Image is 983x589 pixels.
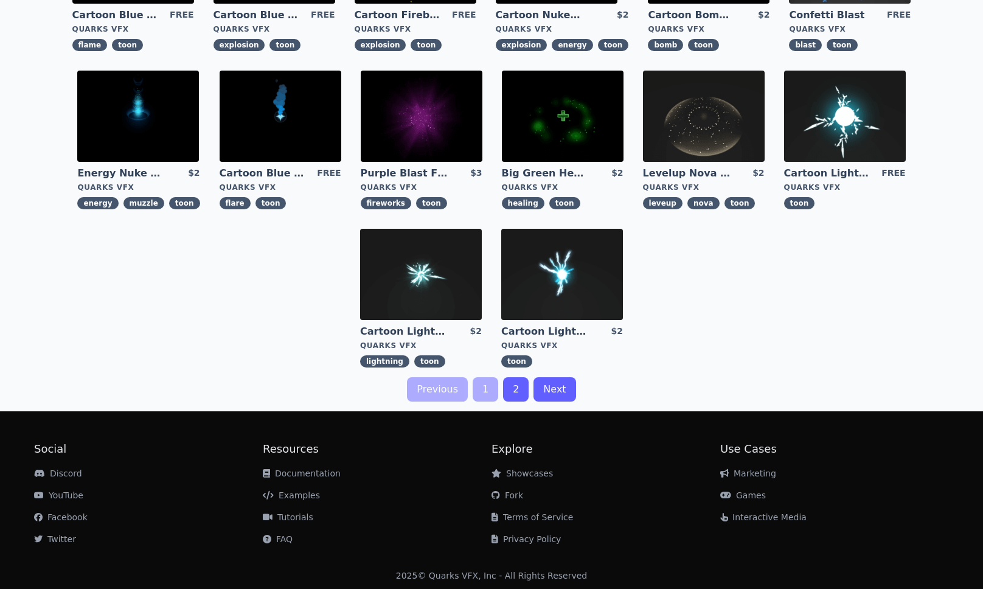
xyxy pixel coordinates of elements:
[492,469,553,478] a: Showcases
[617,9,628,22] div: $2
[492,441,720,458] h2: Explore
[720,441,949,458] h2: Use Cases
[784,197,815,209] span: toon
[416,197,447,209] span: toon
[355,9,442,22] a: Cartoon Fireball Explosion
[643,167,731,180] a: Levelup Nova Effect
[789,24,911,34] div: Quarks VFX
[220,197,251,209] span: flare
[360,229,482,320] img: imgAlt
[112,39,143,51] span: toon
[360,341,482,350] div: Quarks VFX
[188,167,200,180] div: $2
[752,167,764,180] div: $2
[77,197,118,209] span: energy
[648,9,735,22] a: Cartoon Bomb Fuse
[361,183,482,192] div: Quarks VFX
[414,355,445,368] span: toon
[411,39,442,51] span: toon
[789,39,822,51] span: blast
[789,9,877,22] a: Confetti Blast
[360,355,409,368] span: lightning
[77,167,165,180] a: Energy Nuke Muzzle Flash
[533,377,575,402] a: Next
[77,71,199,162] img: imgAlt
[501,341,623,350] div: Quarks VFX
[34,490,83,500] a: YouTube
[361,167,448,180] a: Purple Blast Fireworks
[170,9,193,22] div: FREE
[263,534,293,544] a: FAQ
[263,441,492,458] h2: Resources
[687,197,720,209] span: nova
[784,71,906,162] img: imgAlt
[263,469,341,478] a: Documentation
[492,512,573,522] a: Terms of Service
[502,167,589,180] a: Big Green Healing Effect
[492,534,561,544] a: Privacy Policy
[643,183,765,192] div: Quarks VFX
[396,570,588,582] div: 2025 © Quarks VFX, Inc - All Rights Reserved
[720,490,766,500] a: Games
[502,197,544,209] span: healing
[220,167,307,180] a: Cartoon Blue Flare
[361,197,411,209] span: fireworks
[220,71,341,162] img: imgAlt
[648,24,769,34] div: Quarks VFX
[72,9,160,22] a: Cartoon Blue Flamethrower
[317,167,341,180] div: FREE
[758,9,769,22] div: $2
[492,490,523,500] a: Fork
[355,39,406,51] span: explosion
[470,167,482,180] div: $3
[643,197,683,209] span: leveup
[214,24,335,34] div: Quarks VFX
[263,512,313,522] a: Tutorials
[214,9,301,22] a: Cartoon Blue Gas Explosion
[72,24,194,34] div: Quarks VFX
[34,534,76,544] a: Twitter
[720,512,807,522] a: Interactive Media
[881,167,905,180] div: FREE
[255,197,287,209] span: toon
[473,377,498,402] a: 1
[720,469,776,478] a: Marketing
[688,39,719,51] span: toon
[34,441,263,458] h2: Social
[827,39,858,51] span: toon
[311,9,335,22] div: FREE
[269,39,300,51] span: toon
[784,183,906,192] div: Quarks VFX
[501,229,623,320] img: imgAlt
[503,377,529,402] a: 2
[169,197,200,209] span: toon
[123,197,164,209] span: muzzle
[360,325,448,338] a: Cartoon Lightning Ball Explosion
[407,377,468,402] a: Previous
[361,71,482,162] img: imgAlt
[501,355,532,368] span: toon
[501,325,589,338] a: Cartoon Lightning Ball with Bloom
[549,197,580,209] span: toon
[34,512,88,522] a: Facebook
[784,167,872,180] a: Cartoon Lightning Ball
[598,39,629,51] span: toon
[502,71,623,162] img: imgAlt
[887,9,911,22] div: FREE
[611,325,623,338] div: $2
[355,24,476,34] div: Quarks VFX
[648,39,683,51] span: bomb
[470,325,482,338] div: $2
[611,167,623,180] div: $2
[496,24,629,34] div: Quarks VFX
[452,9,476,22] div: FREE
[643,71,765,162] img: imgAlt
[724,197,755,209] span: toon
[77,183,200,192] div: Quarks VFX
[214,39,265,51] span: explosion
[552,39,592,51] span: energy
[496,9,583,22] a: Cartoon Nuke Energy Explosion
[220,183,341,192] div: Quarks VFX
[263,490,320,500] a: Examples
[34,469,82,478] a: Discord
